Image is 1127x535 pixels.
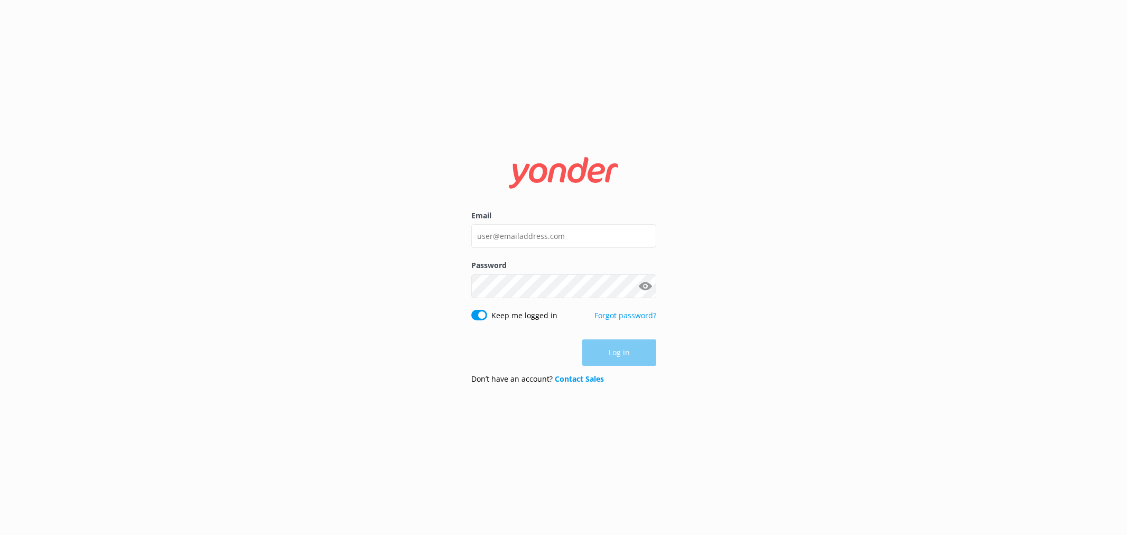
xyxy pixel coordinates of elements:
label: Email [471,210,656,222]
p: Don’t have an account? [471,373,604,385]
button: Show password [635,275,656,297]
label: Keep me logged in [491,310,557,321]
input: user@emailaddress.com [471,224,656,248]
a: Forgot password? [594,310,656,320]
label: Password [471,260,656,271]
a: Contact Sales [555,374,604,384]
